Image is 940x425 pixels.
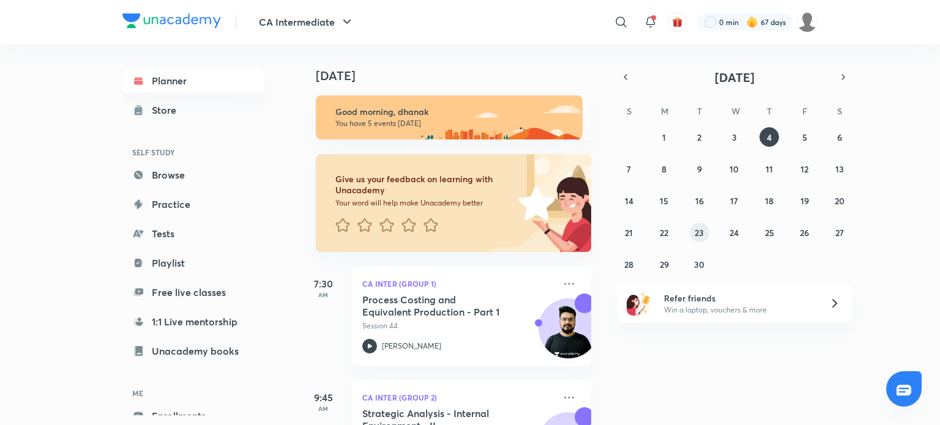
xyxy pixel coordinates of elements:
[619,254,639,274] button: September 28, 2025
[830,127,849,147] button: September 6, 2025
[122,339,264,363] a: Unacademy books
[802,105,807,117] abbr: Friday
[695,195,704,207] abbr: September 16, 2025
[122,98,264,122] a: Store
[795,191,815,210] button: September 19, 2025
[672,17,683,28] img: avatar
[795,127,815,147] button: September 5, 2025
[654,191,674,210] button: September 15, 2025
[299,390,348,405] h5: 9:45
[759,159,779,179] button: September 11, 2025
[746,16,758,28] img: streak
[619,159,639,179] button: September 7, 2025
[316,68,603,83] h4: [DATE]
[668,12,687,32] button: avatar
[654,127,674,147] button: September 1, 2025
[660,195,668,207] abbr: September 15, 2025
[765,195,774,207] abbr: September 18, 2025
[730,195,738,207] abbr: September 17, 2025
[152,103,184,117] div: Store
[362,320,554,331] p: Session 44
[800,163,808,175] abbr: September 12, 2025
[795,159,815,179] button: September 12, 2025
[697,131,701,143] abbr: September 2, 2025
[725,159,744,179] button: September 10, 2025
[795,223,815,242] button: September 26, 2025
[627,105,632,117] abbr: Sunday
[664,305,815,316] p: Win a laptop, vouchers & more
[539,305,598,364] img: Avatar
[729,227,739,238] abbr: September 24, 2025
[835,227,844,238] abbr: September 27, 2025
[122,192,264,216] a: Practice
[122,142,264,163] h6: SELF STUDY
[732,131,737,143] abbr: September 3, 2025
[627,163,631,175] abbr: September 7, 2025
[335,174,514,196] h6: Give us your feedback on learning with Unacademy
[690,159,709,179] button: September 9, 2025
[725,223,744,242] button: September 24, 2025
[654,159,674,179] button: September 8, 2025
[767,131,772,143] abbr: September 4, 2025
[835,195,845,207] abbr: September 20, 2025
[634,68,835,86] button: [DATE]
[662,131,666,143] abbr: September 1, 2025
[697,163,702,175] abbr: September 9, 2025
[725,191,744,210] button: September 17, 2025
[654,254,674,274] button: September 29, 2025
[627,291,651,316] img: referral
[765,227,774,238] abbr: September 25, 2025
[362,276,554,291] p: CA Inter (Group 1)
[662,163,666,175] abbr: September 8, 2025
[362,294,515,318] h5: Process Costing and Equivalent Production - Part 1
[122,68,264,93] a: Planner
[697,105,702,117] abbr: Tuesday
[252,10,362,34] button: CA Intermediate
[694,259,704,270] abbr: September 30, 2025
[660,259,669,270] abbr: September 29, 2025
[690,127,709,147] button: September 2, 2025
[122,13,221,28] img: Company Logo
[767,105,772,117] abbr: Thursday
[797,12,818,32] img: dhanak
[766,163,773,175] abbr: September 11, 2025
[122,163,264,187] a: Browse
[122,280,264,305] a: Free live classes
[690,254,709,274] button: September 30, 2025
[122,13,221,31] a: Company Logo
[382,341,441,352] p: [PERSON_NAME]
[122,309,264,334] a: 1:1 Live mentorship
[830,159,849,179] button: September 13, 2025
[725,127,744,147] button: September 3, 2025
[759,191,779,210] button: September 18, 2025
[122,221,264,246] a: Tests
[715,69,755,86] span: [DATE]
[335,198,514,208] p: Your word will help make Unacademy better
[759,223,779,242] button: September 25, 2025
[800,195,809,207] abbr: September 19, 2025
[664,292,815,305] h6: Refer friends
[830,223,849,242] button: September 27, 2025
[316,95,583,139] img: morning
[690,191,709,210] button: September 16, 2025
[299,276,348,291] h5: 7:30
[299,291,348,298] p: AM
[835,163,844,175] abbr: September 13, 2025
[830,191,849,210] button: September 20, 2025
[335,106,572,117] h6: Good morning, dhanak
[625,227,633,238] abbr: September 21, 2025
[122,383,264,404] h6: ME
[731,105,740,117] abbr: Wednesday
[335,119,572,128] p: You have 5 events [DATE]
[800,227,809,238] abbr: September 26, 2025
[729,163,739,175] abbr: September 10, 2025
[477,154,591,252] img: feedback_image
[802,131,807,143] abbr: September 5, 2025
[690,223,709,242] button: September 23, 2025
[625,195,633,207] abbr: September 14, 2025
[122,251,264,275] a: Playlist
[660,227,668,238] abbr: September 22, 2025
[661,105,668,117] abbr: Monday
[654,223,674,242] button: September 22, 2025
[299,405,348,412] p: AM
